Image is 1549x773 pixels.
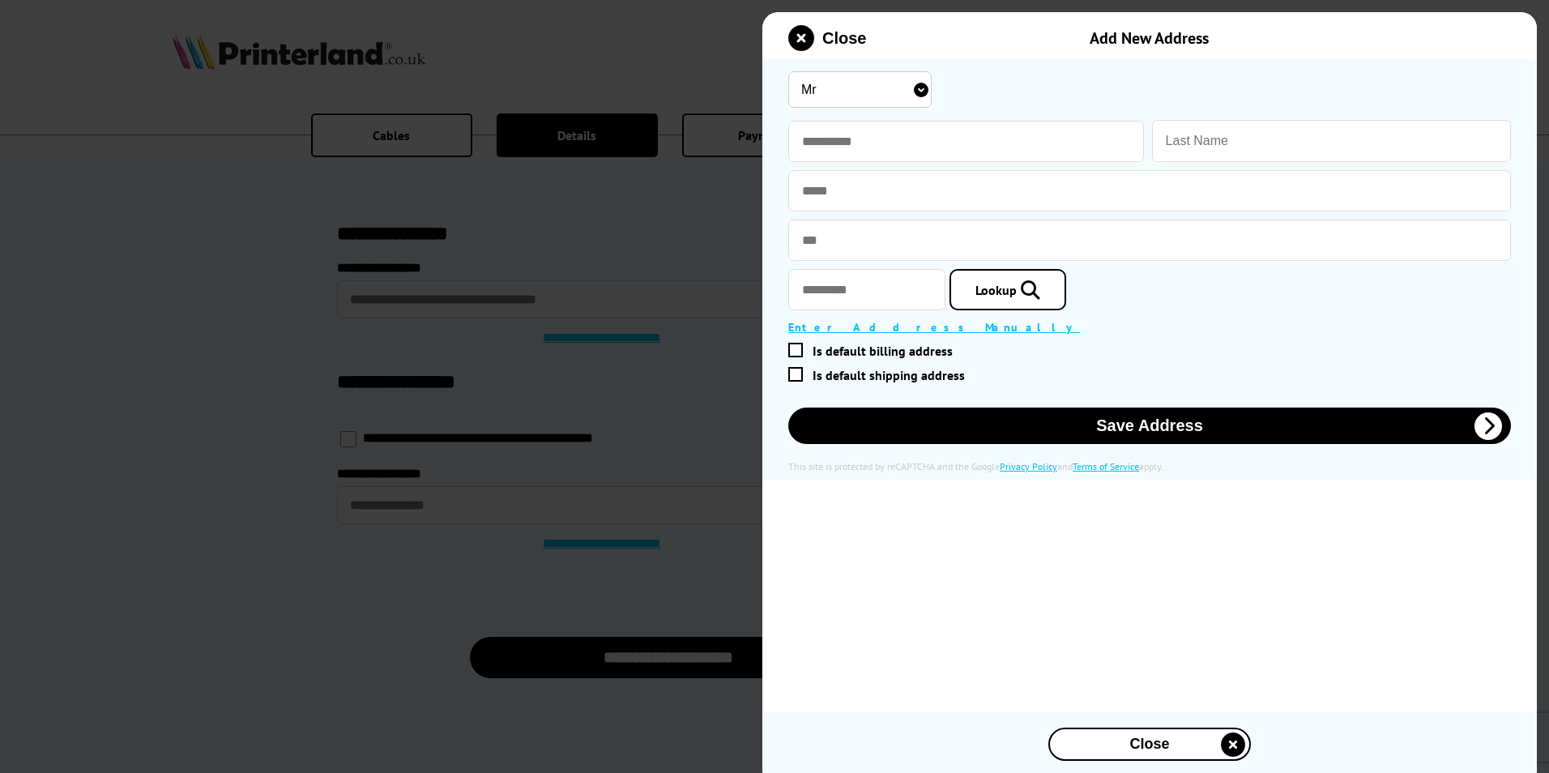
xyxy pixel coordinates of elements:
a: Enter Address Manually [788,320,1080,335]
a: Privacy Policy [1000,460,1057,472]
button: close modal [1048,728,1251,761]
div: This site is protected by reCAPTCHA and the Google and apply. [788,460,1511,472]
span: Is default billing address [813,343,953,359]
div: Add New Address [932,28,1366,49]
span: Close [822,29,866,48]
span: Is default shipping address [813,367,965,383]
span: Close [1090,736,1209,753]
button: close modal [788,25,866,51]
span: Lookup [975,282,1017,298]
input: Last Name [1152,120,1511,162]
a: Terms of Service [1073,460,1139,472]
a: Lookup [949,269,1066,310]
button: Save Address [788,408,1511,444]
